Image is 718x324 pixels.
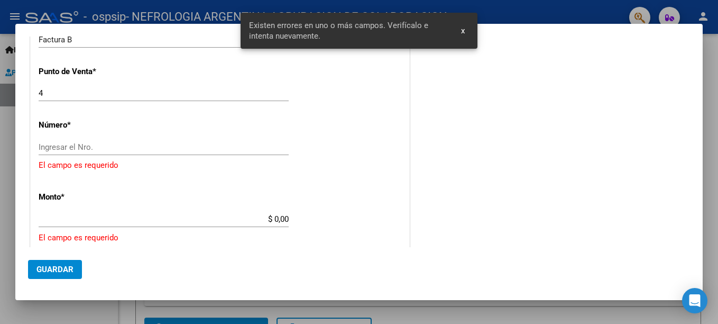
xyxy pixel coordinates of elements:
p: Número [39,119,148,131]
p: Punto de Venta [39,66,148,78]
p: El campo es requerido [39,159,401,172]
p: Monto [39,191,148,203]
span: Factura B [39,35,72,44]
div: Open Intercom Messenger [682,288,707,313]
p: El campo es requerido [39,232,401,244]
button: x [453,21,473,40]
button: Guardar [28,260,82,279]
span: x [461,26,465,35]
span: Existen errores en uno o más campos. Verifícalo e intenta nuevamente. [249,20,448,41]
span: Guardar [36,265,73,274]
